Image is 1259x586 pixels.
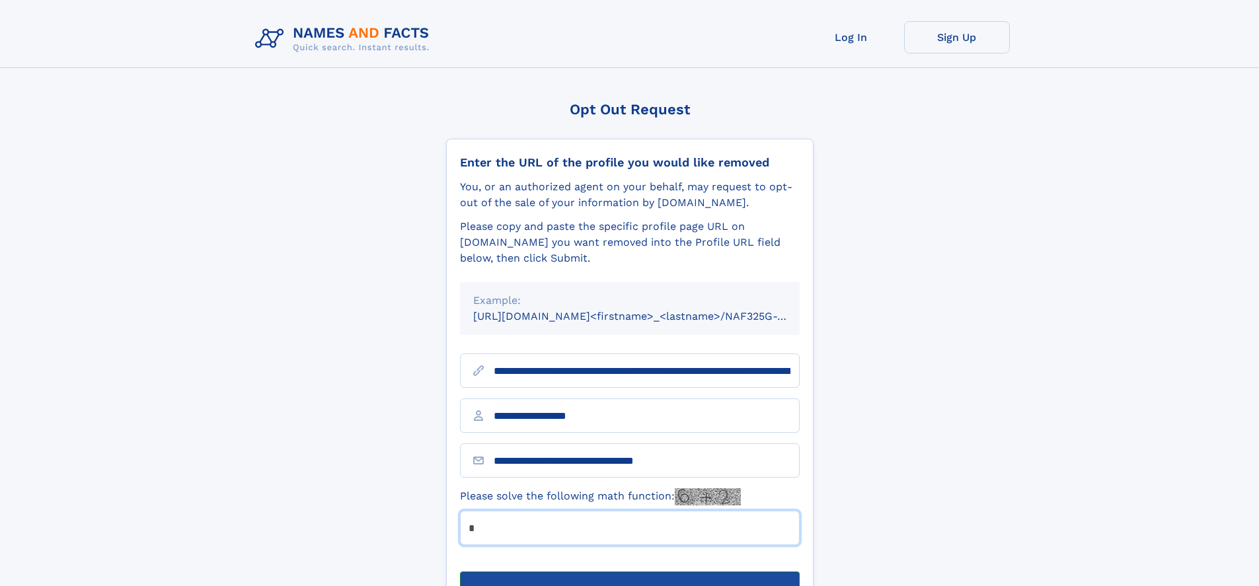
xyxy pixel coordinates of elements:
[473,310,825,322] small: [URL][DOMAIN_NAME]<firstname>_<lastname>/NAF325G-xxxxxxxx
[460,179,800,211] div: You, or an authorized agent on your behalf, may request to opt-out of the sale of your informatio...
[798,21,904,54] a: Log In
[904,21,1010,54] a: Sign Up
[460,155,800,170] div: Enter the URL of the profile you would like removed
[473,293,786,309] div: Example:
[460,488,741,505] label: Please solve the following math function:
[250,21,440,57] img: Logo Names and Facts
[446,101,814,118] div: Opt Out Request
[460,219,800,266] div: Please copy and paste the specific profile page URL on [DOMAIN_NAME] you want removed into the Pr...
